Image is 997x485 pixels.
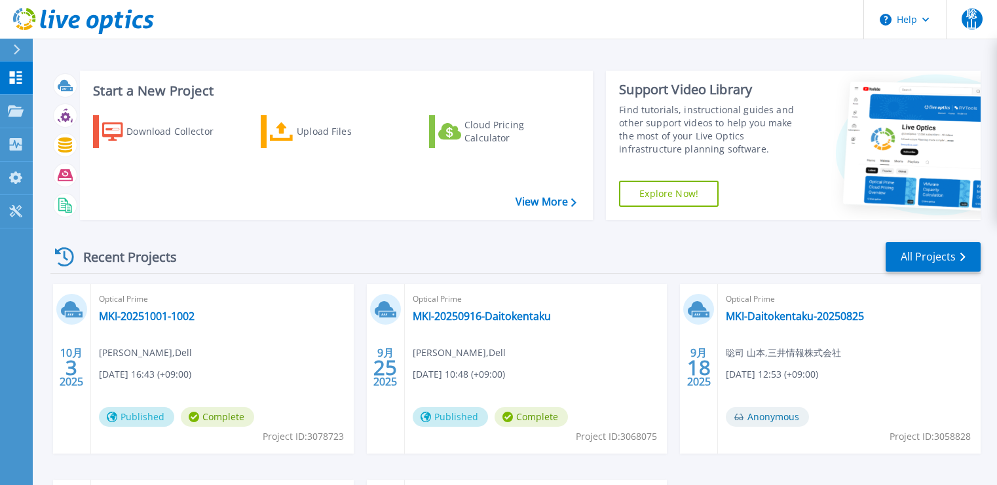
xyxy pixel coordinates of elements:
span: 25 [373,362,397,373]
span: 聡山 [962,9,983,29]
a: Explore Now! [619,181,719,207]
div: Find tutorials, instructional guides and other support videos to help you make the most of your L... [619,103,807,156]
div: Support Video Library [619,81,807,98]
div: Recent Projects [50,241,195,273]
span: Published [413,407,488,427]
a: Download Collector [93,115,239,148]
a: Upload Files [261,115,407,148]
a: Cloud Pricing Calculator [429,115,575,148]
span: Optical Prime [726,292,973,306]
a: MKI-20250916-Daitokentaku [413,310,551,323]
div: Cloud Pricing Calculator [464,118,569,145]
h3: Start a New Project [93,84,576,98]
div: 10月 2025 [59,344,84,391]
span: Complete [495,407,568,427]
span: Complete [181,407,254,427]
span: Project ID: 3068075 [576,429,657,444]
a: MKI-Daitokentaku-20250825 [726,310,864,323]
span: [PERSON_NAME] , Dell [413,346,506,360]
span: Optical Prime [413,292,660,306]
div: Upload Files [297,118,402,145]
span: [DATE] 16:43 (+09:00) [99,367,191,382]
span: 18 [687,362,711,373]
div: 9月 2025 [687,344,711,391]
span: 聡司 山本 , 三井情報株式会社 [726,346,841,360]
span: Anonymous [726,407,809,427]
a: MKI-20251001-1002 [99,310,195,323]
span: 3 [66,362,77,373]
span: Optical Prime [99,292,346,306]
a: All Projects [886,242,981,272]
div: Download Collector [126,118,231,145]
span: [PERSON_NAME] , Dell [99,346,192,360]
span: [DATE] 10:48 (+09:00) [413,367,505,382]
span: Published [99,407,174,427]
div: 9月 2025 [373,344,398,391]
span: Project ID: 3078723 [263,429,344,444]
span: Project ID: 3058828 [890,429,971,444]
a: View More [516,196,576,208]
span: [DATE] 12:53 (+09:00) [726,367,818,382]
